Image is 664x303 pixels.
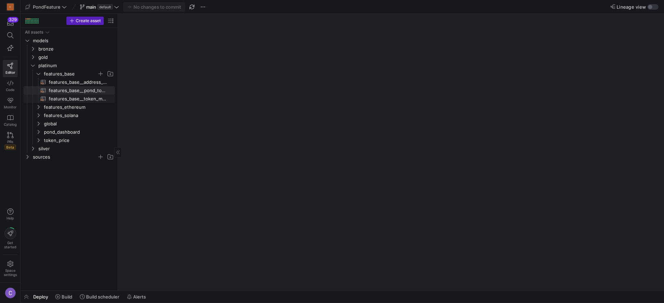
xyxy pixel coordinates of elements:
[24,70,115,78] div: Press SPACE to select this row.
[38,45,114,53] span: bronze
[24,28,115,36] div: Press SPACE to select this row.
[33,4,61,10] span: PondFeature
[44,128,114,136] span: pond_dashboard
[24,95,115,103] div: Press SPACE to select this row.
[76,18,101,23] span: Create asset
[4,268,17,277] span: Space settings
[44,70,97,78] span: features_base
[3,258,18,280] a: Spacesettings
[7,140,13,144] span: PRs
[3,112,18,129] a: Catalog
[6,88,15,92] span: Code
[3,225,18,252] button: Getstarted
[3,17,18,29] button: 329
[3,205,18,223] button: Help
[24,153,115,161] div: Press SPACE to select this row.
[24,2,68,11] button: PondFeature
[33,37,114,45] span: models
[44,112,114,119] span: features_solana
[33,153,97,161] span: sources
[24,86,115,95] a: features_base__pond_token_market_dictionary_real_time​​​​​​​​​​
[24,78,115,86] div: Press SPACE to select this row.
[7,3,14,10] div: C
[124,291,149,303] button: Alerts
[24,53,115,61] div: Press SPACE to select this row.
[44,136,114,144] span: token_price
[133,294,146,300] span: Alerts
[66,17,104,25] button: Create asset
[33,294,48,300] span: Deploy
[38,53,114,61] span: gold
[49,78,107,86] span: features_base__address_summary​​​​​​​​​​
[24,45,115,53] div: Press SPACE to select this row.
[3,129,18,153] a: PRsBeta
[3,60,18,77] a: Editor
[3,95,18,112] a: Monitor
[4,241,16,249] span: Get started
[24,119,115,128] div: Press SPACE to select this row.
[24,103,115,111] div: Press SPACE to select this row.
[86,294,119,300] span: Build scheduler
[6,216,15,220] span: Help
[49,87,107,95] span: features_base__pond_token_market_dictionary_real_time​​​​​​​​​​
[4,144,16,150] span: Beta
[3,1,18,13] a: C
[4,122,17,126] span: Catalog
[86,4,96,10] span: main
[44,103,114,111] span: features_ethereum
[38,62,114,70] span: platinum
[77,291,122,303] button: Build scheduler
[44,120,114,128] span: global
[49,95,107,103] span: features_base__token_market_real_time_features​​​​​​​​​​
[5,287,16,298] img: https://lh3.googleusercontent.com/a/ACg8ocL5hHIcNgxjrjDvW2IB9Zc3OMw20Wvong8C6gpurw_crp9hOg=s96-c
[24,128,115,136] div: Press SPACE to select this row.
[6,70,15,74] span: Editor
[8,17,18,23] div: 329
[24,95,115,103] a: features_base__token_market_real_time_features​​​​​​​​​​
[24,61,115,70] div: Press SPACE to select this row.
[24,36,115,45] div: Press SPACE to select this row.
[24,136,115,144] div: Press SPACE to select this row.
[24,78,115,86] a: features_base__address_summary​​​​​​​​​​
[62,294,72,300] span: Build
[52,291,75,303] button: Build
[4,105,17,109] span: Monitor
[78,2,121,11] button: maindefault
[3,286,18,300] button: https://lh3.googleusercontent.com/a/ACg8ocL5hHIcNgxjrjDvW2IB9Zc3OMw20Wvong8C6gpurw_crp9hOg=s96-c
[38,145,114,153] span: silver
[3,77,18,95] a: Code
[98,4,113,10] span: default
[24,144,115,153] div: Press SPACE to select this row.
[617,4,646,10] span: Lineage view
[25,30,43,35] div: All assets
[24,111,115,119] div: Press SPACE to select this row.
